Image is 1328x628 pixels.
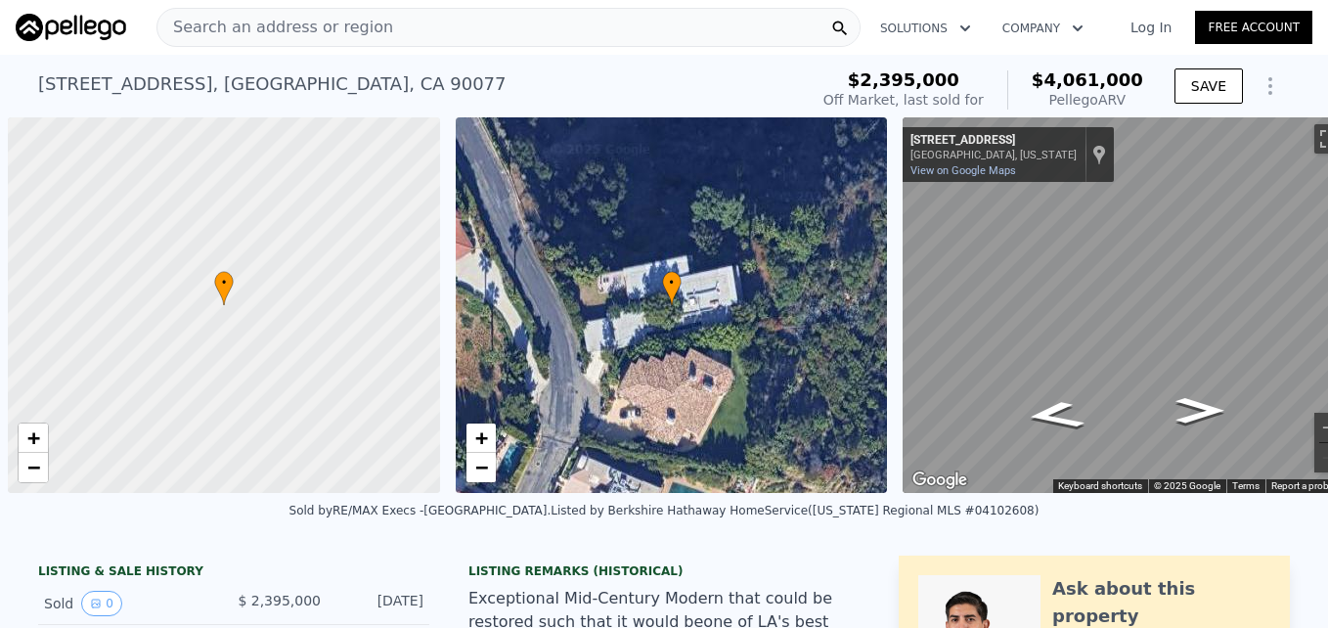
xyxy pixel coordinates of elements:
[1058,479,1142,493] button: Keyboard shortcuts
[848,69,959,90] span: $2,395,000
[468,563,860,579] div: Listing Remarks (Historical)
[1032,90,1143,110] div: Pellego ARV
[1156,392,1245,429] path: Go South, Stradella Rd
[1000,394,1110,436] path: Go Northwest, Stradella Rd
[551,504,1039,517] div: Listed by Berkshire Hathaway HomeService ([US_STATE] Regional MLS #04102608)
[1174,68,1243,104] button: SAVE
[238,593,321,608] span: $ 2,395,000
[1154,480,1220,491] span: © 2025 Google
[214,271,234,305] div: •
[823,90,984,110] div: Off Market, last sold for
[1195,11,1312,44] a: Free Account
[910,149,1077,161] div: [GEOGRAPHIC_DATA], [US_STATE]
[662,274,682,292] span: •
[907,468,972,493] a: Open this area in Google Maps (opens a new window)
[1092,144,1106,165] a: Show location on map
[910,164,1016,177] a: View on Google Maps
[214,274,234,292] span: •
[1032,69,1143,90] span: $4,061,000
[662,271,682,305] div: •
[289,504,552,517] div: Sold by RE/MAX Execs -[GEOGRAPHIC_DATA] .
[466,453,496,482] a: Zoom out
[907,468,972,493] img: Google
[38,563,429,583] div: LISTING & SALE HISTORY
[336,591,423,616] div: [DATE]
[16,14,126,41] img: Pellego
[474,455,487,479] span: −
[1251,67,1290,106] button: Show Options
[466,424,496,453] a: Zoom in
[910,133,1077,149] div: [STREET_ADDRESS]
[1107,18,1195,37] a: Log In
[81,591,122,616] button: View historical data
[157,16,393,39] span: Search an address or region
[864,11,987,46] button: Solutions
[27,455,40,479] span: −
[1232,480,1260,491] a: Terms (opens in new tab)
[19,453,48,482] a: Zoom out
[38,70,507,98] div: [STREET_ADDRESS] , [GEOGRAPHIC_DATA] , CA 90077
[987,11,1099,46] button: Company
[27,426,40,450] span: +
[474,426,487,450] span: +
[44,591,218,616] div: Sold
[19,424,48,453] a: Zoom in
